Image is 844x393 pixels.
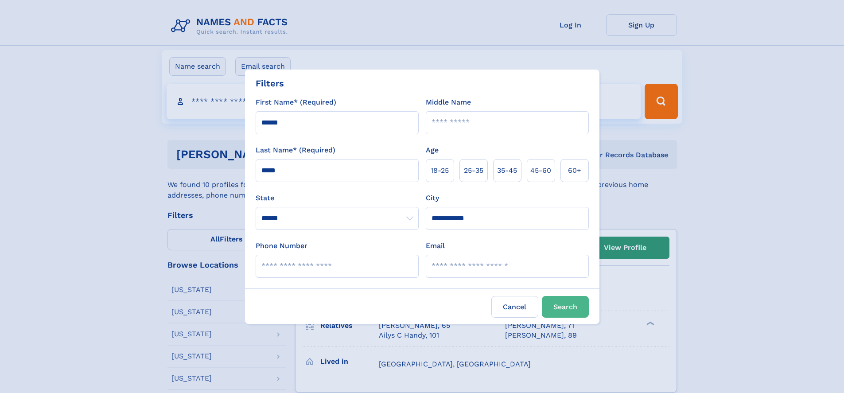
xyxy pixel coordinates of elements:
[497,165,517,176] span: 35‑45
[568,165,581,176] span: 60+
[426,241,445,251] label: Email
[256,77,284,90] div: Filters
[426,193,439,203] label: City
[431,165,449,176] span: 18‑25
[530,165,551,176] span: 45‑60
[426,97,471,108] label: Middle Name
[491,296,538,318] label: Cancel
[426,145,439,156] label: Age
[256,241,307,251] label: Phone Number
[256,193,419,203] label: State
[256,145,335,156] label: Last Name* (Required)
[256,97,336,108] label: First Name* (Required)
[542,296,589,318] button: Search
[464,165,483,176] span: 25‑35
